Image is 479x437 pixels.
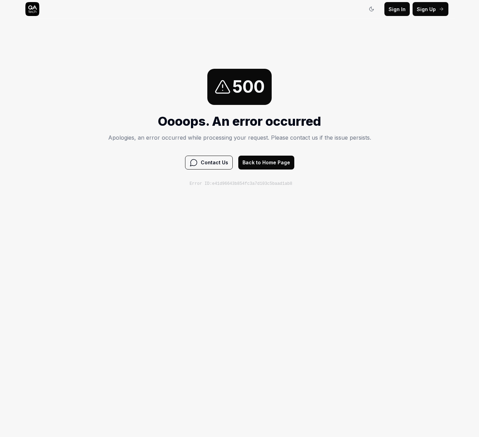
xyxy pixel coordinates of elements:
button: Sign In [384,2,410,16]
button: Contact Us [185,156,233,170]
p: Apologies, an error occurred while processing your request. Please contact us if the issue persists. [108,133,371,142]
div: Click to Copy [105,170,368,187]
span: Sign Up [417,6,436,13]
h1: Oooops. An error occurred [108,112,371,131]
div: Error ID: e41d96643b854fc3a7d103c5baad1ab8 [190,181,292,187]
button: Sign Up [413,2,448,16]
span: Sign In [389,6,406,13]
button: Back to Home Page [238,156,294,170]
span: 500 [232,74,265,99]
